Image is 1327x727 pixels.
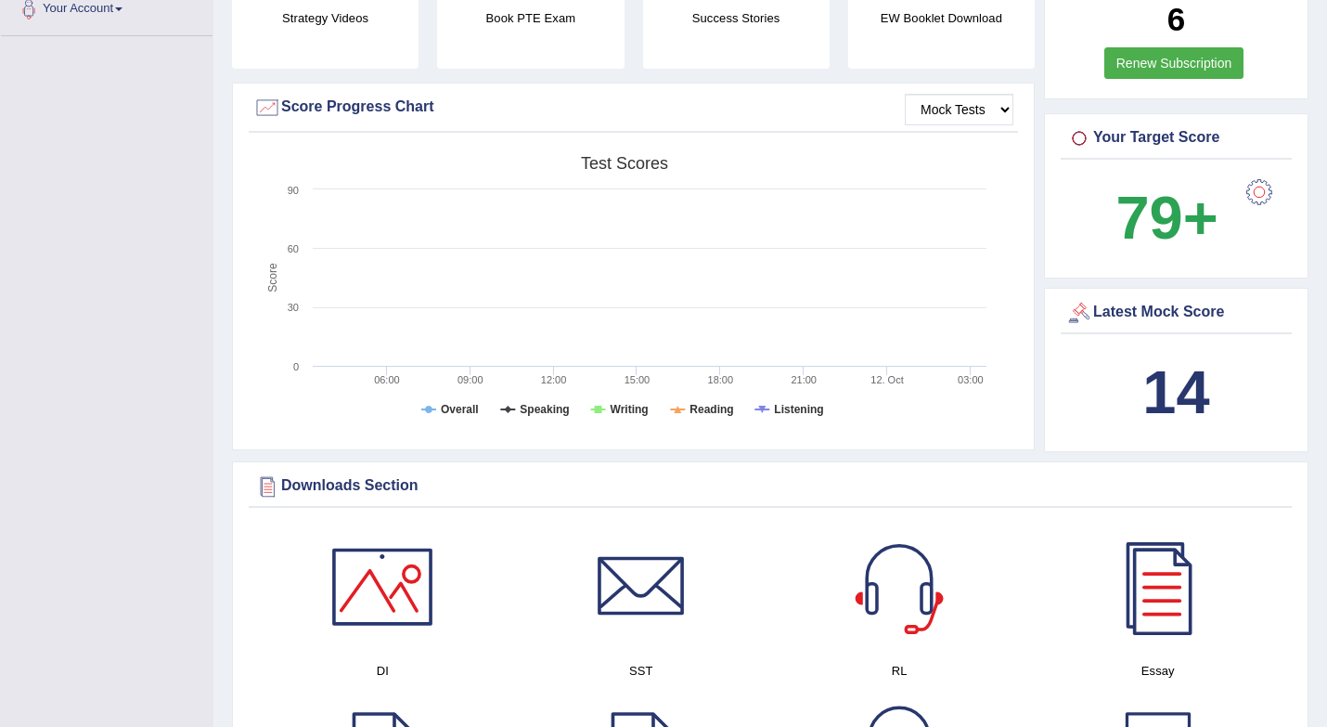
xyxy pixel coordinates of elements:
text: 60 [288,243,299,254]
text: 0 [293,361,299,372]
text: 12:00 [541,374,567,385]
h4: EW Booklet Download [848,8,1035,28]
div: Latest Mock Score [1065,299,1287,327]
a: Renew Subscription [1104,47,1244,79]
h4: Strategy Videos [232,8,419,28]
div: Score Progress Chart [253,94,1013,122]
tspan: Writing [611,403,649,416]
tspan: Overall [441,403,479,416]
text: 21:00 [791,374,817,385]
tspan: Reading [689,403,733,416]
h4: RL [779,661,1020,681]
tspan: Test scores [581,154,668,173]
b: 79+ [1115,184,1217,252]
tspan: 12. Oct [870,374,903,385]
text: 90 [288,185,299,196]
text: 30 [288,302,299,313]
div: Your Target Score [1065,124,1287,152]
tspan: Score [266,263,279,292]
h4: DI [263,661,503,681]
h4: Book PTE Exam [437,8,624,28]
b: 6 [1167,1,1185,37]
h4: SST [522,661,762,681]
text: 03:00 [958,374,984,385]
tspan: Speaking [520,403,569,416]
b: 14 [1142,358,1209,426]
h4: Essay [1038,661,1279,681]
text: 18:00 [708,374,734,385]
div: Downloads Section [253,473,1287,500]
text: 15:00 [625,374,651,385]
text: 09:00 [457,374,483,385]
h4: Success Stories [643,8,830,28]
tspan: Listening [774,403,823,416]
text: 06:00 [374,374,400,385]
